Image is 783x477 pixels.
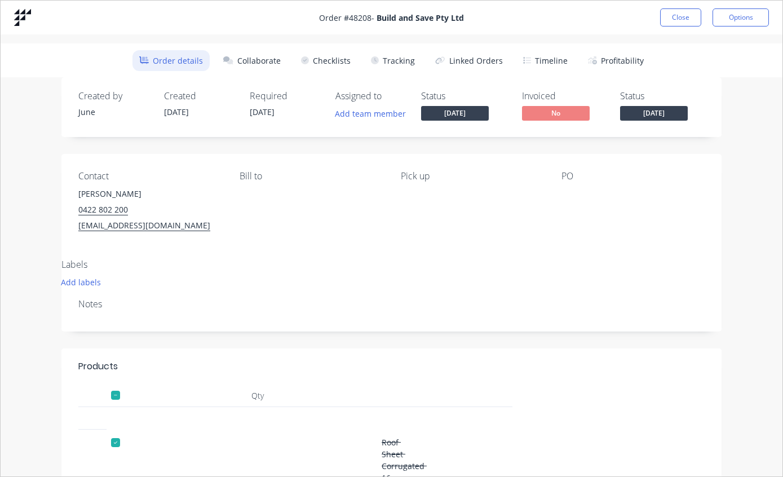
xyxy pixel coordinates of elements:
div: Status [620,91,705,101]
div: Contact [78,171,222,182]
div: Products [78,360,118,373]
div: Status [421,91,489,101]
div: [PERSON_NAME]0422 802 200[EMAIL_ADDRESS][DOMAIN_NAME] [78,186,222,233]
button: Order details [132,50,210,71]
span: No [522,106,590,120]
button: Add team member [335,106,412,121]
div: Qty [138,385,377,407]
button: Close [660,8,701,26]
button: Add labels [55,275,107,290]
button: Collaborate [216,50,287,71]
button: Timeline [516,50,574,71]
div: Notes [78,299,705,310]
button: Profitability [581,50,651,71]
button: Linked Orders [428,50,510,71]
div: PO [561,171,705,182]
div: Labels [61,259,326,270]
button: [DATE] [421,106,489,123]
button: Tracking [364,50,422,71]
button: Checklists [294,50,357,71]
div: Created by [78,91,146,101]
span: [DATE] [164,107,189,117]
div: Bill to [240,171,383,182]
div: June [78,106,146,118]
button: Add team member [329,106,412,121]
span: [DATE] [620,106,688,120]
div: [PERSON_NAME] [78,186,222,202]
img: Factory [14,9,31,26]
button: [DATE] [620,106,688,123]
strong: Build and Save Pty Ltd [377,12,464,23]
div: Created [164,91,232,101]
div: Required [250,91,317,101]
span: [DATE] [421,106,489,120]
button: Options [713,8,769,26]
div: Invoiced [522,91,607,101]
div: Assigned to [335,91,403,101]
span: [DATE] [250,107,275,117]
span: Order # 48208 - [319,12,464,24]
div: Pick up [401,171,544,182]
